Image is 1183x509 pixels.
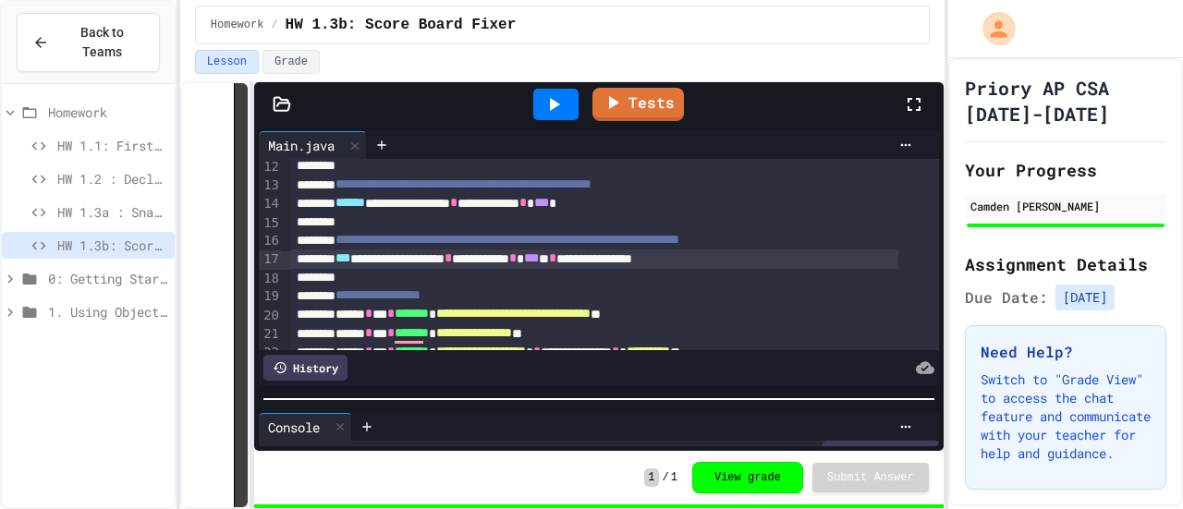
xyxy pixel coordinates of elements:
span: 1 [644,468,658,487]
div: My Account [963,7,1020,50]
span: HW 1.3b: Score Board Fixer [286,14,517,36]
div: 22 [259,344,282,362]
span: Homework [211,18,264,32]
div: 12 [259,158,282,176]
div: History [263,355,348,381]
div: 18 [259,270,282,288]
span: Submit Answer [827,470,914,485]
div: 19 [259,287,282,306]
h1: Priory AP CSA [DATE]-[DATE] [965,75,1166,127]
div: Show display [823,441,939,467]
button: Grade [262,50,320,74]
button: View grade [692,462,803,493]
span: Homework [48,103,167,122]
span: 1 [671,470,677,485]
span: HW 1.1: First Program [57,136,167,155]
a: Tests [592,88,684,121]
button: Back to Teams [17,13,160,72]
span: 0: Getting Started [48,269,167,288]
div: 20 [259,307,282,325]
span: [DATE] [1055,285,1115,310]
h2: Assignment Details [965,251,1166,277]
div: 15 [259,214,282,233]
span: Due Date: [965,286,1048,309]
div: Camden [PERSON_NAME] [970,198,1161,214]
button: Lesson [195,50,259,74]
h2: Your Progress [965,157,1166,183]
div: 16 [259,232,282,250]
div: Console [259,418,329,437]
div: 13 [259,176,282,195]
span: / [271,18,277,32]
span: HW 1.3b: Score Board Fixer [57,236,167,255]
span: HW 1.3a : Snack Budget Tracker [57,202,167,222]
span: / [663,470,669,485]
div: Console [259,413,352,441]
p: Switch to "Grade View" to access the chat feature and communicate with your teacher for help and ... [981,370,1151,463]
button: Submit Answer [812,463,929,492]
div: 17 [259,250,282,269]
div: 14 [259,195,282,213]
span: 1. Using Objects and Methods [48,302,167,321]
span: HW 1.2 : Declaring Variables and Data Types [57,169,167,188]
h3: Need Help? [981,341,1151,363]
div: Main.java [259,136,344,155]
div: Main.java [259,131,367,159]
div: 21 [259,325,282,344]
span: Back to Teams [60,23,144,62]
